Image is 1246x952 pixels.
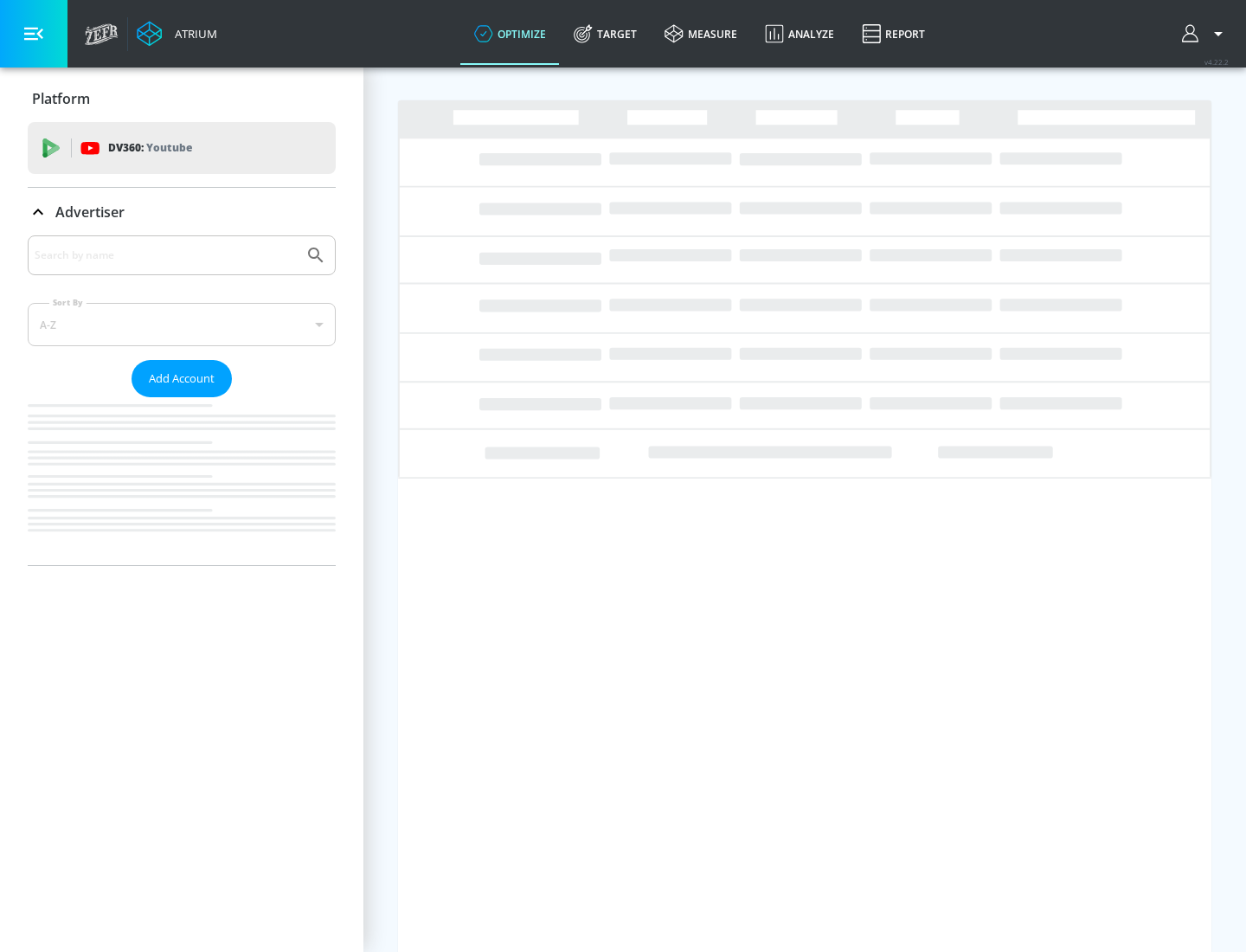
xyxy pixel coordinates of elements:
a: optimize [460,3,560,65]
a: Report [848,3,939,65]
a: Atrium [137,21,217,47]
label: Sort By [49,297,87,308]
p: Youtube [146,138,192,157]
div: Advertiser [28,188,336,236]
div: Advertiser [28,235,336,565]
input: Search by name [35,244,297,267]
p: Platform [32,89,90,108]
a: measure [651,3,751,65]
button: Add Account [132,360,232,397]
p: DV360: [108,138,192,158]
a: Target [560,3,651,65]
div: DV360: Youtube [28,122,336,174]
div: Atrium [168,26,217,42]
p: Advertiser [55,203,125,222]
div: A-Z [28,303,336,346]
a: Analyze [751,3,848,65]
span: Add Account [149,369,215,389]
div: Platform [28,74,336,123]
nav: list of Advertiser [28,397,336,565]
span: v 4.22.2 [1204,57,1229,67]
